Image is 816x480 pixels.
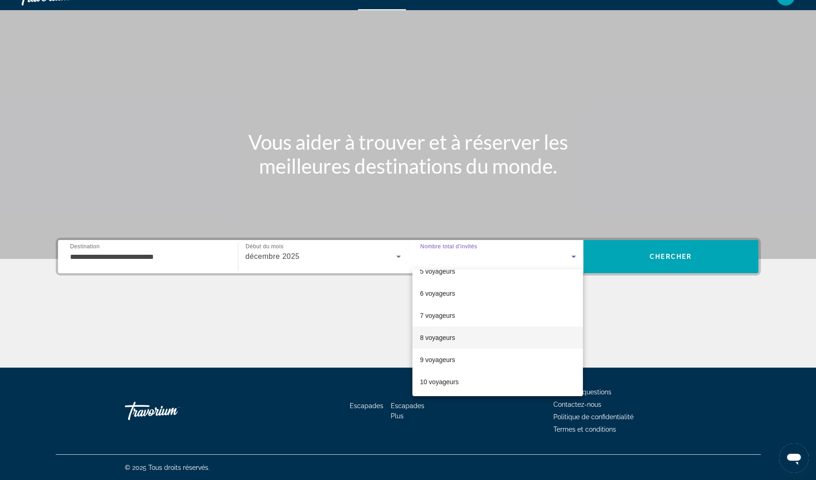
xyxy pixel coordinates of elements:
font: 9 voyageurs [420,356,455,363]
font: 7 voyageurs [420,312,455,319]
font: 6 voyageurs [420,290,455,297]
iframe: Bouton de lancement de la fenêtre de messagerie [779,443,809,473]
font: 5 voyageurs [420,268,455,275]
font: 10 voyageurs [420,378,458,386]
font: 8 voyageurs [420,334,455,341]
